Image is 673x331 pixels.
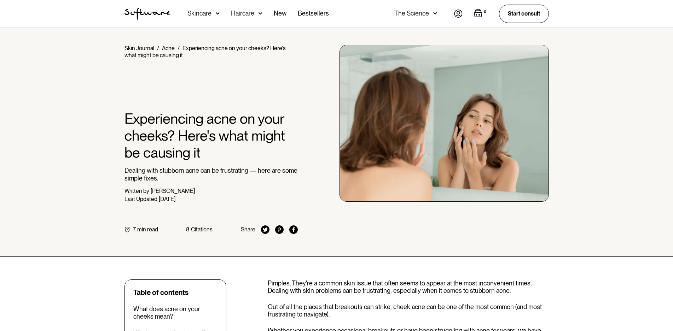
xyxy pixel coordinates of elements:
div: Citations [191,226,213,233]
div: Share [241,226,255,233]
div: min read [137,226,158,233]
div: Table of contents [133,288,188,297]
div: [DATE] [159,196,175,202]
img: facebook icon [289,225,298,234]
div: / [178,45,180,52]
p: Dealing with stubborn acne can be frustrating — here are some simple fixes. [124,167,298,182]
div: 8 [186,226,190,233]
img: arrow down [216,10,220,17]
p: Out of all the places that breakouts can strike, cheek acne can be one of the most common (and mo... [268,303,549,318]
div: [PERSON_NAME] [151,188,195,194]
img: twitter icon [261,225,269,234]
div: 7 [133,226,136,233]
a: Skin Journal [124,45,154,52]
div: Skincare [187,10,211,17]
img: arrow down [433,10,437,17]
img: pinterest icon [275,225,284,234]
a: Open empty cart [474,9,488,19]
a: Start consult [499,5,549,23]
a: home [124,8,170,20]
div: Experiencing acne on your cheeks? Here's what might be causing it [124,45,286,59]
h1: Experiencing acne on your cheeks? Here's what might be causing it [124,110,298,161]
div: Haircare [231,10,254,17]
a: What does acne on your cheeks mean? [133,305,217,320]
img: arrow down [259,10,262,17]
div: Last Updated [124,196,157,202]
p: Pimples. They're a common skin issue that often seems to appear at the most inconvenient times. D... [268,279,549,295]
div: / [157,45,159,52]
div: 0 [482,9,488,15]
div: The Science [394,10,429,17]
img: Software Logo [124,8,170,20]
a: Acne [162,45,175,52]
div: Written by [124,188,149,194]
